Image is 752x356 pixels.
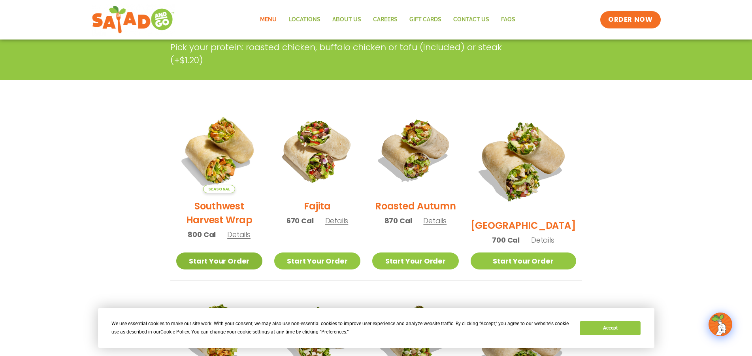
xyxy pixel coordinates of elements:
[492,235,520,245] span: 700 Cal
[176,252,262,269] a: Start Your Order
[254,11,521,29] nav: Menu
[447,11,495,29] a: Contact Us
[321,329,346,335] span: Preferences
[531,235,554,245] span: Details
[286,215,314,226] span: 670 Cal
[403,11,447,29] a: GIFT CARDS
[326,11,367,29] a: About Us
[495,11,521,29] a: FAQs
[254,11,283,29] a: Menu
[283,11,326,29] a: Locations
[375,199,456,213] h2: Roasted Autumn
[274,252,360,269] a: Start Your Order
[176,199,262,227] h2: Southwest Harvest Wrap
[304,199,331,213] h2: Fajita
[203,185,235,193] span: Seasonal
[471,252,576,269] a: Start Your Order
[608,15,652,24] span: ORDER NOW
[325,216,349,226] span: Details
[471,107,576,213] img: Product photo for BBQ Ranch Wrap
[160,329,189,335] span: Cookie Policy
[367,11,403,29] a: Careers
[372,252,458,269] a: Start Your Order
[92,4,175,36] img: new-SAG-logo-768×292
[188,229,216,240] span: 800 Cal
[176,107,262,193] img: Product photo for Southwest Harvest Wrap
[227,230,251,239] span: Details
[384,215,412,226] span: 870 Cal
[372,107,458,193] img: Product photo for Roasted Autumn Wrap
[111,320,570,336] div: We use essential cookies to make our site work. With your consent, we may also use non-essential ...
[423,216,447,226] span: Details
[98,308,654,348] div: Cookie Consent Prompt
[600,11,660,28] a: ORDER NOW
[580,321,641,335] button: Accept
[471,218,576,232] h2: [GEOGRAPHIC_DATA]
[274,107,360,193] img: Product photo for Fajita Wrap
[709,313,731,335] img: wpChatIcon
[170,41,522,67] p: Pick your protein: roasted chicken, buffalo chicken or tofu (included) or steak (+$1.20)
